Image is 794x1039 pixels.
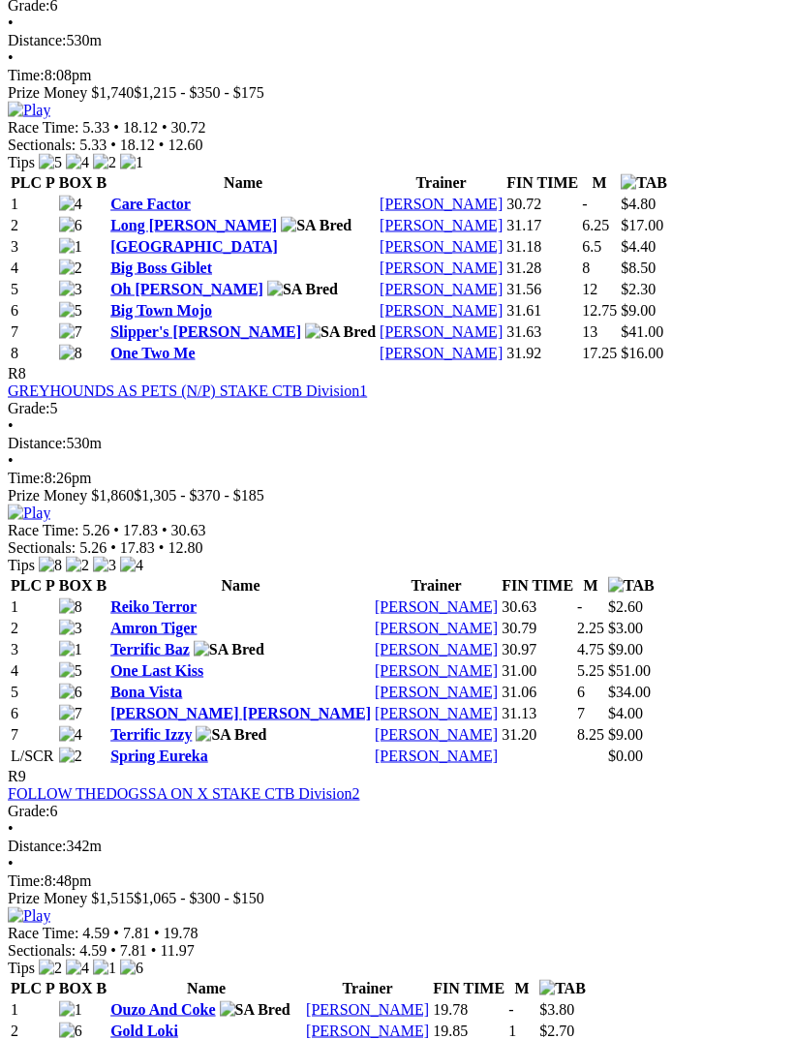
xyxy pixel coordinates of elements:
[374,576,499,596] th: Trainer
[113,925,119,941] span: •
[11,577,42,594] span: PLC
[375,684,498,700] a: [PERSON_NAME]
[508,1023,516,1039] text: 1
[8,67,786,84] div: 8:08pm
[59,260,82,277] img: 2
[110,260,212,276] a: Big Boss Giblet
[8,539,76,556] span: Sectionals:
[8,102,50,119] img: Play
[582,302,617,319] text: 12.75
[10,597,56,617] td: 1
[59,577,93,594] span: BOX
[582,345,617,361] text: 17.25
[8,417,14,434] span: •
[375,726,498,743] a: [PERSON_NAME]
[577,705,585,721] text: 7
[10,344,56,363] td: 8
[305,979,430,998] th: Trainer
[8,119,78,136] span: Race Time:
[110,1023,178,1039] a: Gold Loki
[8,84,786,102] div: Prize Money $1,740
[8,32,66,48] span: Distance:
[621,260,656,276] span: $8.50
[8,960,35,976] span: Tips
[154,925,160,941] span: •
[110,238,278,255] a: [GEOGRAPHIC_DATA]
[134,84,264,101] span: $1,215 - $350 - $175
[120,960,143,977] img: 6
[432,1000,505,1020] td: 19.78
[306,1001,429,1018] a: [PERSON_NAME]
[505,322,579,342] td: 31.63
[59,598,82,616] img: 8
[110,684,182,700] a: Bona Vista
[508,1001,513,1018] text: -
[120,942,147,959] span: 7.81
[11,174,42,191] span: PLC
[8,838,786,855] div: 342m
[582,217,609,233] text: 6.25
[8,785,359,802] a: FOLLOW THEDOGSSA ON X STAKE CTB Division2
[380,217,503,233] a: [PERSON_NAME]
[539,1023,574,1039] span: $2.70
[59,345,82,362] img: 8
[10,280,56,299] td: 5
[59,1001,82,1019] img: 1
[109,979,303,998] th: Name
[8,768,26,784] span: R9
[93,557,116,574] img: 3
[160,942,194,959] span: 11.97
[505,280,579,299] td: 31.56
[66,960,89,977] img: 4
[505,259,579,278] td: 31.28
[120,557,143,574] img: 4
[66,557,89,574] img: 2
[110,942,116,959] span: •
[501,704,574,723] td: 31.13
[110,345,195,361] a: One Two Me
[110,196,191,212] a: Care Factor
[10,1000,56,1020] td: 1
[10,661,56,681] td: 4
[196,726,266,744] img: SA Bred
[8,504,50,522] img: Play
[608,620,643,636] span: $3.00
[8,522,78,538] span: Race Time:
[582,196,587,212] text: -
[375,748,498,764] a: [PERSON_NAME]
[59,662,82,680] img: 5
[8,435,66,451] span: Distance:
[8,855,14,871] span: •
[8,400,786,417] div: 5
[608,705,643,721] span: $4.00
[375,598,498,615] a: [PERSON_NAME]
[59,726,82,744] img: 4
[162,119,168,136] span: •
[11,980,42,996] span: PLC
[577,598,582,615] text: -
[168,539,202,556] span: 12.80
[8,803,786,820] div: 6
[10,640,56,659] td: 3
[82,522,109,538] span: 5.26
[93,154,116,171] img: 2
[621,281,656,297] span: $2.30
[10,301,56,321] td: 6
[10,683,56,702] td: 5
[59,705,82,722] img: 7
[8,365,26,382] span: R8
[621,196,656,212] span: $4.80
[10,322,56,342] td: 7
[59,196,82,213] img: 4
[109,173,377,193] th: Name
[10,237,56,257] td: 3
[39,960,62,977] img: 2
[66,154,89,171] img: 4
[8,487,786,504] div: Prize Money $1,860
[501,619,574,638] td: 30.79
[608,577,655,595] img: TAB
[501,597,574,617] td: 30.63
[59,684,82,701] img: 6
[501,640,574,659] td: 30.97
[110,598,197,615] a: Reiko Terror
